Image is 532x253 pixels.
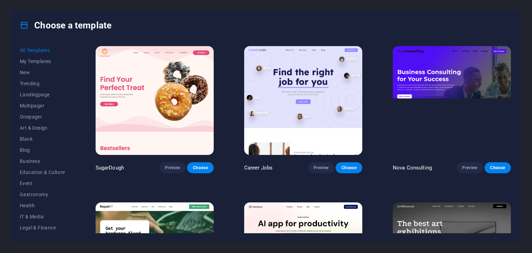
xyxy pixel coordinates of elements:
[20,181,65,186] span: Event
[341,165,356,171] span: Choose
[20,67,65,78] button: New
[20,167,65,178] button: Education & Culture
[313,165,329,171] span: Preview
[20,111,65,122] button: Onepager
[20,114,65,120] span: Onepager
[393,164,432,171] p: Nova Consulting
[20,47,65,53] span: All Templates
[20,156,65,167] button: Business
[187,162,213,173] button: Choose
[20,136,65,142] span: Blank
[20,222,65,233] button: Legal & Finance
[20,56,65,67] button: My Templates
[20,122,65,133] button: Art & Design
[20,133,65,145] button: Blank
[20,92,65,97] span: Landingpage
[393,46,511,155] img: Nova Consulting
[490,165,505,171] span: Choose
[20,147,65,153] span: Blog
[20,203,65,208] span: Health
[485,162,511,173] button: Choose
[20,145,65,156] button: Blog
[20,45,65,56] button: All Templates
[20,178,65,189] button: Event
[308,162,334,173] button: Preview
[20,78,65,89] button: Trending
[244,164,273,171] p: Career Jobs
[20,70,65,75] span: New
[20,100,65,111] button: Multipager
[20,81,65,86] span: Trending
[20,192,65,197] span: Gastronomy
[20,158,65,164] span: Business
[456,162,483,173] button: Preview
[159,162,186,173] button: Preview
[193,165,208,171] span: Choose
[20,189,65,200] button: Gastronomy
[20,211,65,222] button: IT & Media
[20,103,65,108] span: Multipager
[165,165,180,171] span: Preview
[20,89,65,100] button: Landingpage
[20,59,65,64] span: My Templates
[20,225,65,230] span: Legal & Finance
[20,169,65,175] span: Education & Culture
[20,125,65,131] span: Art & Design
[96,164,124,171] p: SugarDough
[336,162,362,173] button: Choose
[462,165,477,171] span: Preview
[20,214,65,219] span: IT & Media
[244,46,362,155] img: Career Jobs
[96,46,214,155] img: SugarDough
[20,20,112,31] h4: Choose a template
[20,200,65,211] button: Health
